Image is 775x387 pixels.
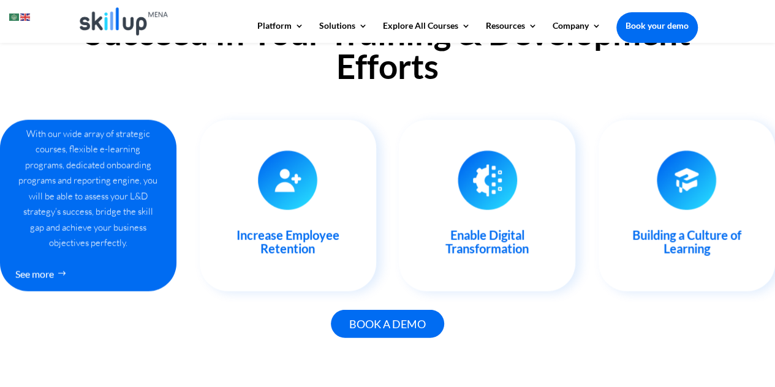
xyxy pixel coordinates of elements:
img: Skillup Mena [80,7,168,36]
a: See more [15,263,74,286]
img: L&D Journey - Skillup [657,151,717,210]
h3: Increase Employee Retention [219,228,357,261]
img: L&D Journey - Skillup [458,151,517,210]
img: learning management system - Skillup [258,151,317,210]
a: English [20,9,31,23]
a: Resources [486,21,537,42]
iframe: Chat Widget [571,255,775,387]
a: Solutions [319,21,368,42]
h3: Building a Culture of Learning [618,228,755,261]
img: ar [9,13,19,21]
h2: Succeed In Your Training & Development Efforts [78,16,698,89]
h3: Enable Digital Transformation [418,228,556,261]
a: Company [553,21,601,42]
a: Explore All Courses [383,21,471,42]
div: With our wide array of strategic courses, flexible e-learning programs, dedicated onboarding prog... [15,126,161,251]
a: Arabic [9,9,20,23]
a: Book a demo [331,310,444,339]
a: Book your demo [616,12,698,39]
a: Platform [257,21,304,42]
img: en [20,13,30,21]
